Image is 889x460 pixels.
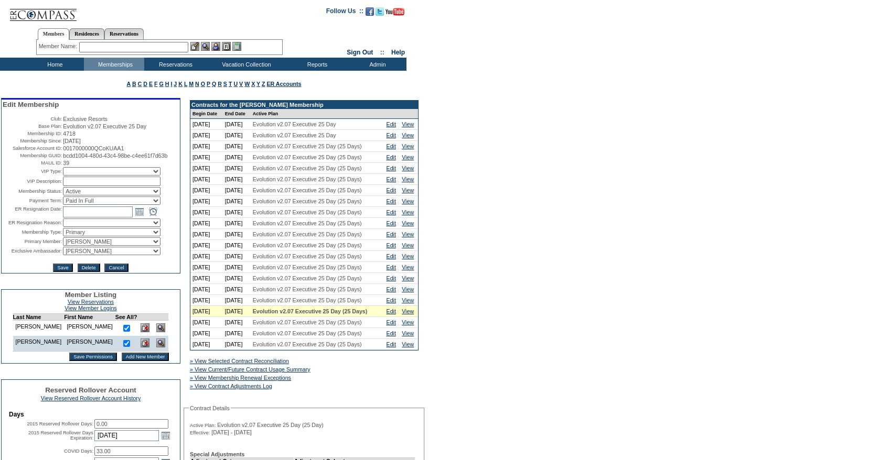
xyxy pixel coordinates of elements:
[346,58,406,71] td: Admin
[45,386,136,394] span: Reserved Rollover Account
[223,328,251,339] td: [DATE]
[223,185,251,196] td: [DATE]
[28,430,93,441] label: 2015 Reserved Rollover Days Expiration:
[3,228,62,236] td: Membership Type:
[138,81,142,87] a: C
[63,138,81,144] span: [DATE]
[387,121,396,127] a: Edit
[24,58,84,71] td: Home
[391,49,405,56] a: Help
[253,286,362,292] span: Evolution v2.07 Executive 25 Day (25 Days)
[143,81,147,87] a: D
[3,152,62,159] td: Membership GUID:
[211,429,252,435] span: [DATE] - [DATE]
[223,284,251,295] td: [DATE]
[223,317,251,328] td: [DATE]
[253,143,362,149] span: Evolution v2.07 Executive 25 Day (25 Days)
[27,421,93,426] label: 2015 Reserved Rollover Days:
[64,314,115,321] td: First Name
[190,273,223,284] td: [DATE]
[190,430,210,436] span: Effective:
[253,165,362,171] span: Evolution v2.07 Executive 25 Day (25 Days)
[387,341,396,347] a: Edit
[3,218,62,227] td: ER Resignation Reason:
[223,262,251,273] td: [DATE]
[387,242,396,248] a: Edit
[223,251,251,262] td: [DATE]
[190,306,223,317] td: [DATE]
[3,247,62,255] td: Exclusive Ambassador:
[41,395,141,401] a: View Reserved Rollover Account History
[190,328,223,339] td: [DATE]
[223,218,251,229] td: [DATE]
[53,264,72,272] input: Save
[253,231,362,237] span: Evolution v2.07 Executive 25 Day (25 Days)
[9,411,173,418] td: Days
[253,297,362,303] span: Evolution v2.07 Executive 25 Day (25 Days)
[190,358,289,364] a: » View Selected Contract Reconciliation
[402,198,414,204] a: View
[387,209,396,215] a: Edit
[223,295,251,306] td: [DATE]
[190,383,272,389] a: » View Contract Adjustments Log
[253,275,362,281] span: Evolution v2.07 Executive 25 Day (25 Days)
[156,338,165,347] img: View Dashboard
[251,81,255,87] a: X
[3,101,59,108] span: Edit Membership
[190,218,223,229] td: [DATE]
[266,81,301,87] a: ER Accounts
[3,116,62,122] td: Club:
[387,286,396,292] a: Edit
[232,42,241,51] img: b_calculator.gif
[253,209,362,215] span: Evolution v2.07 Executive 25 Day (25 Days)
[223,119,251,130] td: [DATE]
[286,58,346,71] td: Reports
[387,220,396,226] a: Edit
[3,237,62,246] td: Primary Member:
[387,132,396,138] a: Edit
[223,109,251,119] td: End Date
[154,81,158,87] a: F
[190,284,223,295] td: [DATE]
[3,167,62,176] td: VIP Type:
[402,242,414,248] a: View
[212,81,216,87] a: Q
[63,123,146,129] span: Evolution v2.07 Executive 25 Day
[115,314,137,321] td: See All?
[380,49,384,56] span: ::
[189,405,231,411] legend: Contract Details
[159,81,163,87] a: G
[402,176,414,182] a: View
[190,317,223,328] td: [DATE]
[69,353,117,361] input: Save Permissions
[387,253,396,259] a: Edit
[253,154,362,160] span: Evolution v2.07 Executive 25 Day (25 Days)
[387,308,396,314] a: Edit
[402,330,414,336] a: View
[253,264,362,270] span: Evolution v2.07 Executive 25 Day (25 Days)
[387,319,396,325] a: Edit
[402,297,414,303] a: View
[223,163,251,174] td: [DATE]
[3,130,62,137] td: Membership ID:
[376,7,384,16] img: Follow us on Twitter
[387,275,396,281] a: Edit
[402,132,414,138] a: View
[190,251,223,262] td: [DATE]
[256,81,260,87] a: Y
[64,321,115,336] td: [PERSON_NAME]
[39,42,79,51] div: Member Name:
[223,130,251,141] td: [DATE]
[262,81,265,87] a: Z
[190,174,223,185] td: [DATE]
[366,10,374,17] a: Become our fan on Facebook
[253,176,362,182] span: Evolution v2.07 Executive 25 Day (25 Days)
[190,262,223,273] td: [DATE]
[190,109,223,119] td: Begin Date
[387,154,396,160] a: Edit
[3,160,62,166] td: MAUL ID:
[144,58,205,71] td: Reservations
[233,81,238,87] a: U
[402,275,414,281] a: View
[190,130,223,141] td: [DATE]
